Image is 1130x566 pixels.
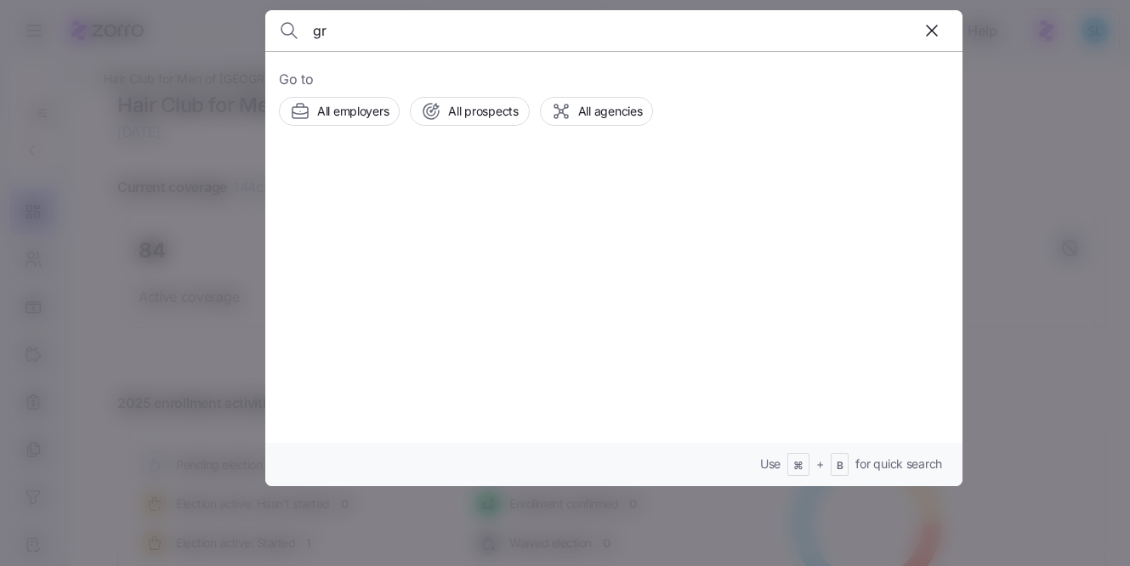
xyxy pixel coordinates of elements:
[760,456,781,473] span: Use
[410,97,529,126] button: All prospects
[816,456,824,473] span: +
[279,69,949,90] span: Go to
[837,459,843,473] span: B
[448,103,518,120] span: All prospects
[855,456,942,473] span: for quick search
[317,103,389,120] span: All employers
[540,97,654,126] button: All agencies
[279,97,400,126] button: All employers
[793,459,803,473] span: ⌘
[578,103,643,120] span: All agencies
